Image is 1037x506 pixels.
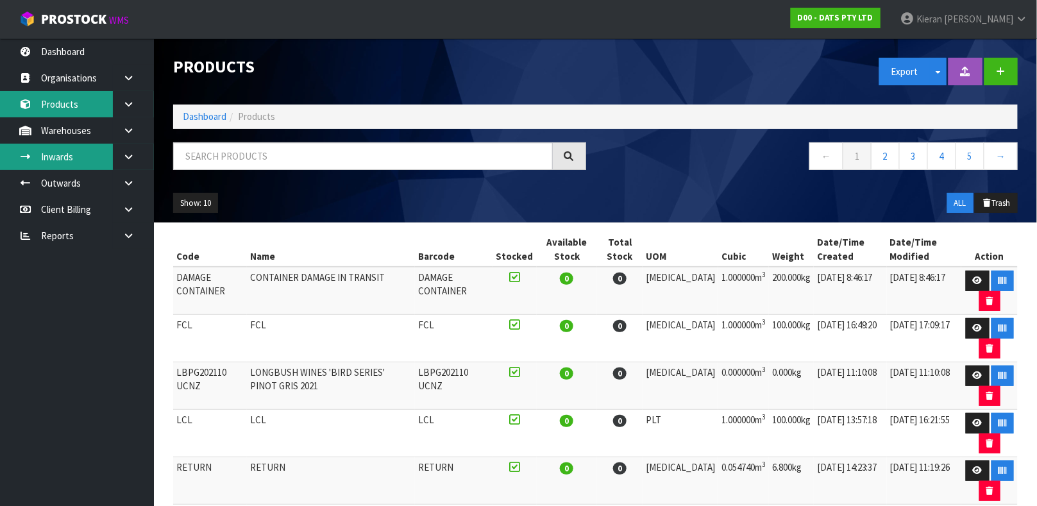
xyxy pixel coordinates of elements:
[927,142,956,170] a: 4
[956,142,984,170] a: 5
[718,410,769,457] td: 1.000000m
[718,232,769,267] th: Cubic
[19,11,35,27] img: cube-alt.png
[887,410,961,457] td: [DATE] 16:21:55
[415,315,493,362] td: FCL
[238,110,275,122] span: Products
[984,142,1018,170] a: →
[597,232,643,267] th: Total Stock
[814,410,887,457] td: [DATE] 13:57:18
[961,232,1018,267] th: Action
[643,457,718,505] td: [MEDICAL_DATA]
[613,367,627,380] span: 0
[718,267,769,315] td: 1.000000m
[247,232,415,267] th: Name
[415,267,493,315] td: DAMAGE CONTAINER
[415,362,493,410] td: LBPG202110 UCNZ
[537,232,597,267] th: Available Stock
[887,362,961,410] td: [DATE] 11:10:08
[769,410,814,457] td: 100.000kg
[975,193,1018,214] button: Trash
[41,11,106,28] span: ProStock
[762,412,766,421] sup: 3
[173,410,247,457] td: LCL
[560,320,573,332] span: 0
[173,362,247,410] td: LBPG202110 UCNZ
[247,362,415,410] td: LONGBUSH WINES 'BIRD SERIES' PINOT GRIS 2021
[643,315,718,362] td: [MEDICAL_DATA]
[173,315,247,362] td: FCL
[814,362,887,410] td: [DATE] 11:10:08
[887,232,961,267] th: Date/Time Modified
[415,457,493,505] td: RETURN
[814,267,887,315] td: [DATE] 8:46:17
[762,270,766,279] sup: 3
[814,457,887,505] td: [DATE] 14:23:37
[718,457,769,505] td: 0.054740m
[173,193,218,214] button: Show: 10
[173,142,553,170] input: Search products
[762,317,766,326] sup: 3
[814,315,887,362] td: [DATE] 16:49:20
[887,315,961,362] td: [DATE] 17:09:17
[814,232,887,267] th: Date/Time Created
[879,58,931,85] button: Export
[247,267,415,315] td: CONTAINER DAMAGE IN TRANSIT
[613,415,627,427] span: 0
[613,273,627,285] span: 0
[643,232,718,267] th: UOM
[493,232,537,267] th: Stocked
[791,8,881,28] a: D00 - DATS PTY LTD
[415,410,493,457] td: LCL
[643,267,718,315] td: [MEDICAL_DATA]
[769,362,814,410] td: 0.000kg
[613,320,627,332] span: 0
[605,142,1018,174] nav: Page navigation
[798,12,873,23] strong: D00 - DATS PTY LTD
[947,193,974,214] button: ALL
[843,142,872,170] a: 1
[183,110,226,122] a: Dashboard
[871,142,900,170] a: 2
[415,232,493,267] th: Barcode
[560,415,573,427] span: 0
[560,367,573,380] span: 0
[247,457,415,505] td: RETURN
[173,58,586,76] h1: Products
[173,267,247,315] td: DAMAGE CONTAINER
[173,232,247,267] th: Code
[762,460,766,469] sup: 3
[769,457,814,505] td: 6.800kg
[560,462,573,475] span: 0
[899,142,928,170] a: 3
[643,410,718,457] td: PLT
[718,362,769,410] td: 0.000000m
[718,315,769,362] td: 1.000000m
[173,457,247,505] td: RETURN
[809,142,843,170] a: ←
[944,13,1013,25] span: [PERSON_NAME]
[247,410,415,457] td: LCL
[916,13,942,25] span: Kieran
[247,315,415,362] td: FCL
[762,365,766,374] sup: 3
[769,267,814,315] td: 200.000kg
[769,232,814,267] th: Weight
[887,457,961,505] td: [DATE] 11:19:26
[560,273,573,285] span: 0
[769,315,814,362] td: 100.000kg
[643,362,718,410] td: [MEDICAL_DATA]
[887,267,961,315] td: [DATE] 8:46:17
[613,462,627,475] span: 0
[109,14,129,26] small: WMS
